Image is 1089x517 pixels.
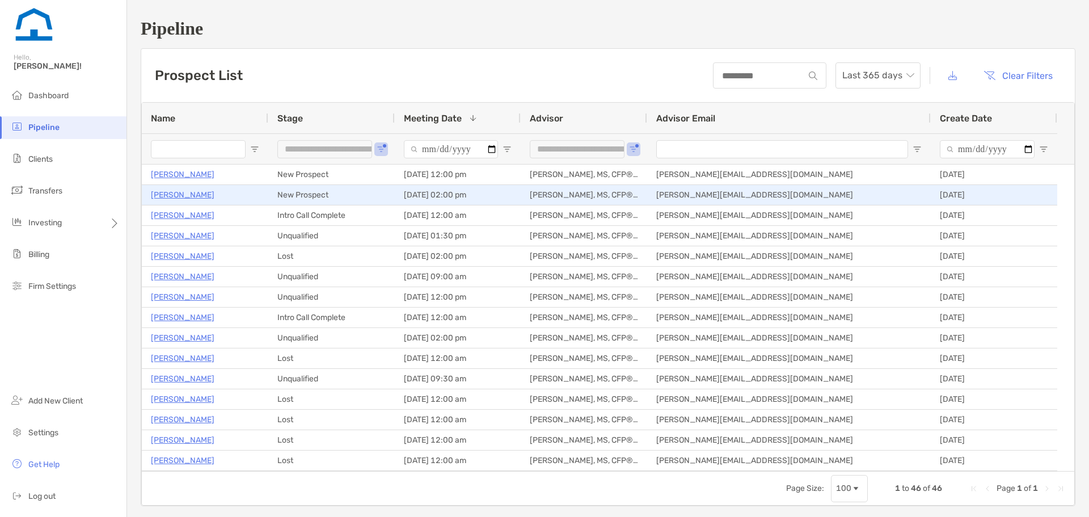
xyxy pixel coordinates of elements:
[377,145,386,154] button: Open Filter Menu
[983,484,992,493] div: Previous Page
[521,287,647,307] div: [PERSON_NAME], MS, CFP®, CFA®, AFC®
[28,123,60,132] span: Pipeline
[28,491,56,501] span: Log out
[395,389,521,409] div: [DATE] 12:00 am
[911,484,921,493] span: 46
[395,185,521,205] div: [DATE] 02:00 pm
[521,451,647,470] div: [PERSON_NAME], MS, CFP®, CFA®, AFC®
[931,369,1057,389] div: [DATE]
[151,351,214,365] p: [PERSON_NAME]
[940,113,992,124] span: Create Date
[395,165,521,184] div: [DATE] 12:00 pm
[647,410,931,430] div: [PERSON_NAME][EMAIL_ADDRESS][DOMAIN_NAME]
[932,484,942,493] span: 46
[151,331,214,345] p: [PERSON_NAME]
[931,205,1057,225] div: [DATE]
[931,430,1057,450] div: [DATE]
[521,389,647,409] div: [PERSON_NAME], MS, CFP®, CFA®, AFC®
[151,372,214,386] a: [PERSON_NAME]
[28,396,83,406] span: Add New Client
[913,145,922,154] button: Open Filter Menu
[268,226,395,246] div: Unqualified
[647,430,931,450] div: [PERSON_NAME][EMAIL_ADDRESS][DOMAIN_NAME]
[141,18,1075,39] h1: Pipeline
[1017,484,1022,493] span: 1
[1042,484,1052,493] div: Next Page
[268,410,395,430] div: Lost
[155,68,243,83] h3: Prospect List
[895,484,900,493] span: 1
[931,410,1057,430] div: [DATE]
[151,140,246,158] input: Name Filter Input
[647,246,931,266] div: [PERSON_NAME][EMAIL_ADDRESS][DOMAIN_NAME]
[521,205,647,225] div: [PERSON_NAME], MS, CFP®, CFA®, AFC®
[151,433,214,447] a: [PERSON_NAME]
[10,215,24,229] img: investing icon
[836,484,851,493] div: 100
[647,185,931,205] div: [PERSON_NAME][EMAIL_ADDRESS][DOMAIN_NAME]
[940,140,1035,158] input: Create Date Filter Input
[268,369,395,389] div: Unqualified
[28,186,62,196] span: Transfers
[503,145,512,154] button: Open Filter Menu
[268,287,395,307] div: Unqualified
[931,287,1057,307] div: [DATE]
[151,392,214,406] a: [PERSON_NAME]
[647,451,931,470] div: [PERSON_NAME][EMAIL_ADDRESS][DOMAIN_NAME]
[10,279,24,292] img: firm-settings icon
[151,208,214,222] p: [PERSON_NAME]
[395,246,521,266] div: [DATE] 02:00 pm
[647,308,931,327] div: [PERSON_NAME][EMAIL_ADDRESS][DOMAIN_NAME]
[656,113,715,124] span: Advisor Email
[395,226,521,246] div: [DATE] 01:30 pm
[647,205,931,225] div: [PERSON_NAME][EMAIL_ADDRESS][DOMAIN_NAME]
[931,267,1057,287] div: [DATE]
[28,281,76,291] span: Firm Settings
[404,140,498,158] input: Meeting Date Filter Input
[268,308,395,327] div: Intro Call Complete
[28,460,60,469] span: Get Help
[521,369,647,389] div: [PERSON_NAME], MS, CFP®, CFA®, AFC®
[931,451,1057,470] div: [DATE]
[28,250,49,259] span: Billing
[268,430,395,450] div: Lost
[1056,484,1065,493] div: Last Page
[395,267,521,287] div: [DATE] 09:00 am
[786,484,824,493] div: Page Size:
[521,267,647,287] div: [PERSON_NAME], MS, CFP®, CFA®, AFC®
[151,113,175,124] span: Name
[151,453,214,468] a: [PERSON_NAME]
[521,165,647,184] div: [PERSON_NAME], MS, CFP®, CFA®, AFC®
[395,348,521,368] div: [DATE] 12:00 am
[902,484,909,493] span: to
[395,328,521,348] div: [DATE] 02:00 pm
[931,348,1057,368] div: [DATE]
[28,428,58,438] span: Settings
[10,393,24,407] img: add_new_client icon
[395,430,521,450] div: [DATE] 12:00 am
[250,145,259,154] button: Open Filter Menu
[656,140,908,158] input: Advisor Email Filter Input
[151,229,214,243] a: [PERSON_NAME]
[931,328,1057,348] div: [DATE]
[809,72,817,80] img: input icon
[530,113,563,124] span: Advisor
[151,413,214,427] a: [PERSON_NAME]
[923,484,930,493] span: of
[10,489,24,502] img: logout icon
[151,270,214,284] a: [PERSON_NAME]
[268,328,395,348] div: Unqualified
[268,165,395,184] div: New Prospect
[521,430,647,450] div: [PERSON_NAME], MS, CFP®, CFA®, AFC®
[151,310,214,325] a: [PERSON_NAME]
[404,113,462,124] span: Meeting Date
[151,290,214,304] a: [PERSON_NAME]
[151,249,214,263] a: [PERSON_NAME]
